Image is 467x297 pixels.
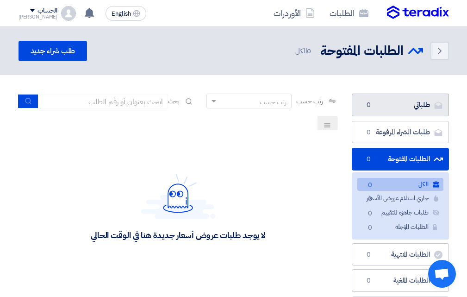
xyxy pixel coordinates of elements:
[357,206,443,220] a: طلبات جاهزة للتقييم
[357,192,443,205] a: جاري استلام عروض الأسعار
[352,94,449,116] a: طلباتي0
[357,178,443,191] a: الكل
[106,6,146,21] button: English
[307,46,311,56] span: 0
[296,96,323,106] span: رتب حسب
[352,148,449,171] a: الطلبات المفتوحة0
[352,121,449,144] a: طلبات الشراء المرفوعة0
[91,230,265,240] div: لا يوجد طلبات عروض أسعار جديدة هنا في الوقت الحالي
[363,276,374,285] span: 0
[365,223,376,233] span: 0
[363,155,374,164] span: 0
[363,101,374,110] span: 0
[352,269,449,292] a: الطلبات الملغية0
[168,96,180,106] span: بحث
[365,209,376,219] span: 0
[19,14,58,19] div: [PERSON_NAME]
[352,243,449,266] a: الطلبات المنتهية0
[38,95,168,108] input: ابحث بعنوان أو رقم الطلب
[19,41,87,61] a: طلب شراء جديد
[61,6,76,21] img: profile_test.png
[428,260,456,288] div: Open chat
[387,6,449,19] img: Teradix logo
[37,7,57,15] div: الحساب
[363,128,374,137] span: 0
[260,97,286,107] div: رتب حسب
[266,2,322,24] a: الأوردرات
[112,11,131,17] span: English
[320,42,404,60] h2: الطلبات المفتوحة
[357,221,443,234] a: الطلبات المؤجلة
[365,195,376,204] span: 0
[365,181,376,190] span: 0
[141,174,215,219] img: Hello
[363,250,374,259] span: 0
[295,46,313,57] span: الكل
[322,2,376,24] a: الطلبات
